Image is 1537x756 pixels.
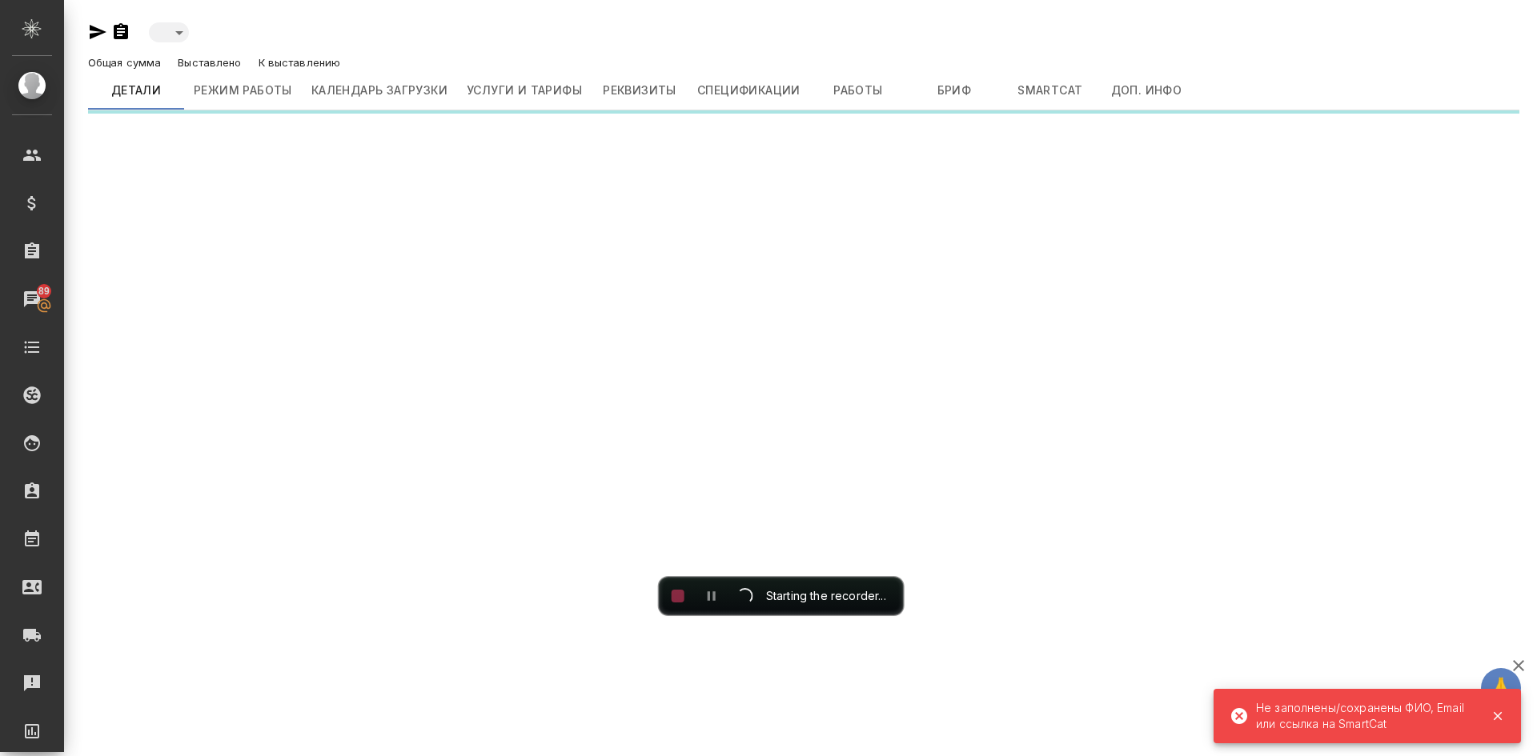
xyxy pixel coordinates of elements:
p: Выставлено [178,56,245,69]
span: Smartcat [1012,81,1089,101]
p: Общая сумма [88,56,165,69]
span: 🙏 [1487,671,1515,705]
span: Работы [820,81,897,101]
button: Скопировать ссылку для ЯМессенджера [88,22,107,42]
span: 89 [29,283,59,299]
span: Услуги и тарифы [467,81,582,101]
span: Режим работы [194,81,292,101]
div: ​ [149,22,189,42]
span: Реквизиты [601,81,678,101]
span: Бриф [916,81,993,101]
span: Детали [98,81,175,101]
span: Доп. инфо [1108,81,1185,101]
span: Календарь загрузки [311,81,447,101]
p: К выставлению [259,56,345,69]
a: 89 [4,279,60,319]
span: Спецификации [697,81,801,101]
button: 🙏 [1481,668,1521,708]
div: Не заполнены/сохранены ФИО, Email или ссылка на SmartCat [1256,700,1467,732]
button: Закрыть [1481,709,1514,723]
button: Скопировать ссылку [111,22,130,42]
